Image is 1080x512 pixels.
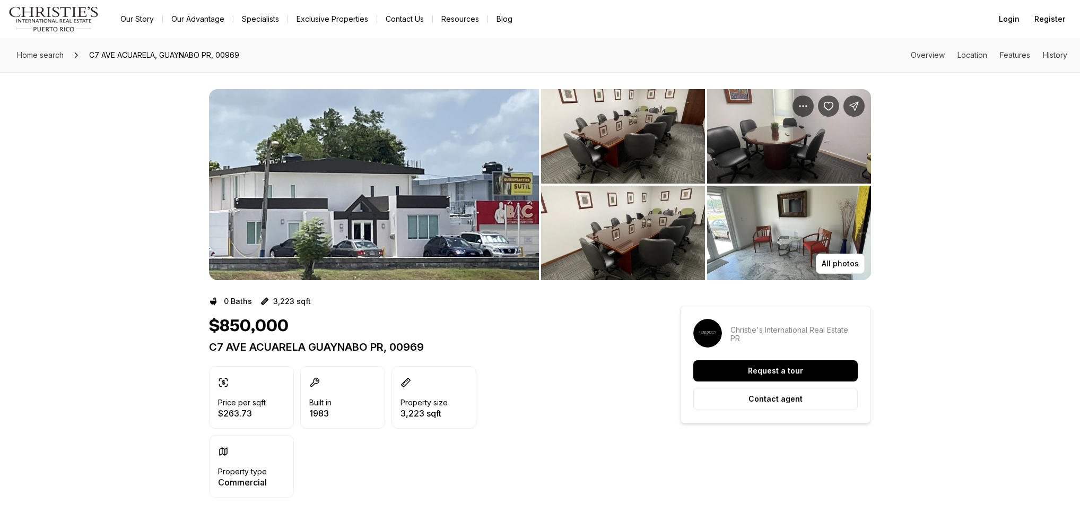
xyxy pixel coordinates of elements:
[309,398,332,407] p: Built in
[999,15,1020,23] span: Login
[707,186,871,280] button: View image gallery
[218,398,266,407] p: Price per sqft
[13,47,68,64] a: Home search
[1000,50,1030,59] a: Skip to: Features
[377,12,432,27] button: Contact Us
[163,12,233,27] a: Our Advantage
[209,89,539,280] li: 1 of 18
[218,467,267,476] p: Property type
[288,12,377,27] a: Exclusive Properties
[541,89,871,280] li: 2 of 18
[209,341,642,353] p: C7 AVE ACUARELA GUAYNABO PR, 00969
[541,89,705,184] button: View image gallery
[748,395,803,403] p: Contact agent
[224,297,252,306] p: 0 Baths
[707,89,871,184] button: View image gallery
[818,96,839,117] button: Save Property: C7 AVE ACUARELA
[400,398,448,407] p: Property size
[309,409,332,418] p: 1983
[911,50,945,59] a: Skip to: Overview
[85,47,243,64] span: C7 AVE ACUARELA, GUAYNABO PR, 00969
[748,367,803,375] p: Request a tour
[957,50,987,59] a: Skip to: Location
[8,6,99,32] img: logo
[400,409,448,418] p: 3,223 sqft
[792,96,814,117] button: Property options
[233,12,288,27] a: Specialists
[1043,50,1067,59] a: Skip to: History
[911,51,1067,59] nav: Page section menu
[843,96,865,117] button: Share Property: C7 AVE ACUARELA
[541,186,705,280] button: View image gallery
[17,50,64,59] span: Home search
[273,297,311,306] p: 3,223 sqft
[693,360,858,381] button: Request a tour
[1028,8,1072,30] button: Register
[218,478,267,487] p: Commercial
[1034,15,1065,23] span: Register
[992,8,1026,30] button: Login
[433,12,487,27] a: Resources
[209,316,289,336] h1: $850,000
[209,89,539,280] button: View image gallery
[730,326,858,343] p: Christie's International Real Estate PR
[693,388,858,410] button: Contact agent
[112,12,162,27] a: Our Story
[816,254,865,274] button: All photos
[822,259,859,268] p: All photos
[209,89,871,280] div: Listing Photos
[488,12,521,27] a: Blog
[218,409,266,418] p: $263.73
